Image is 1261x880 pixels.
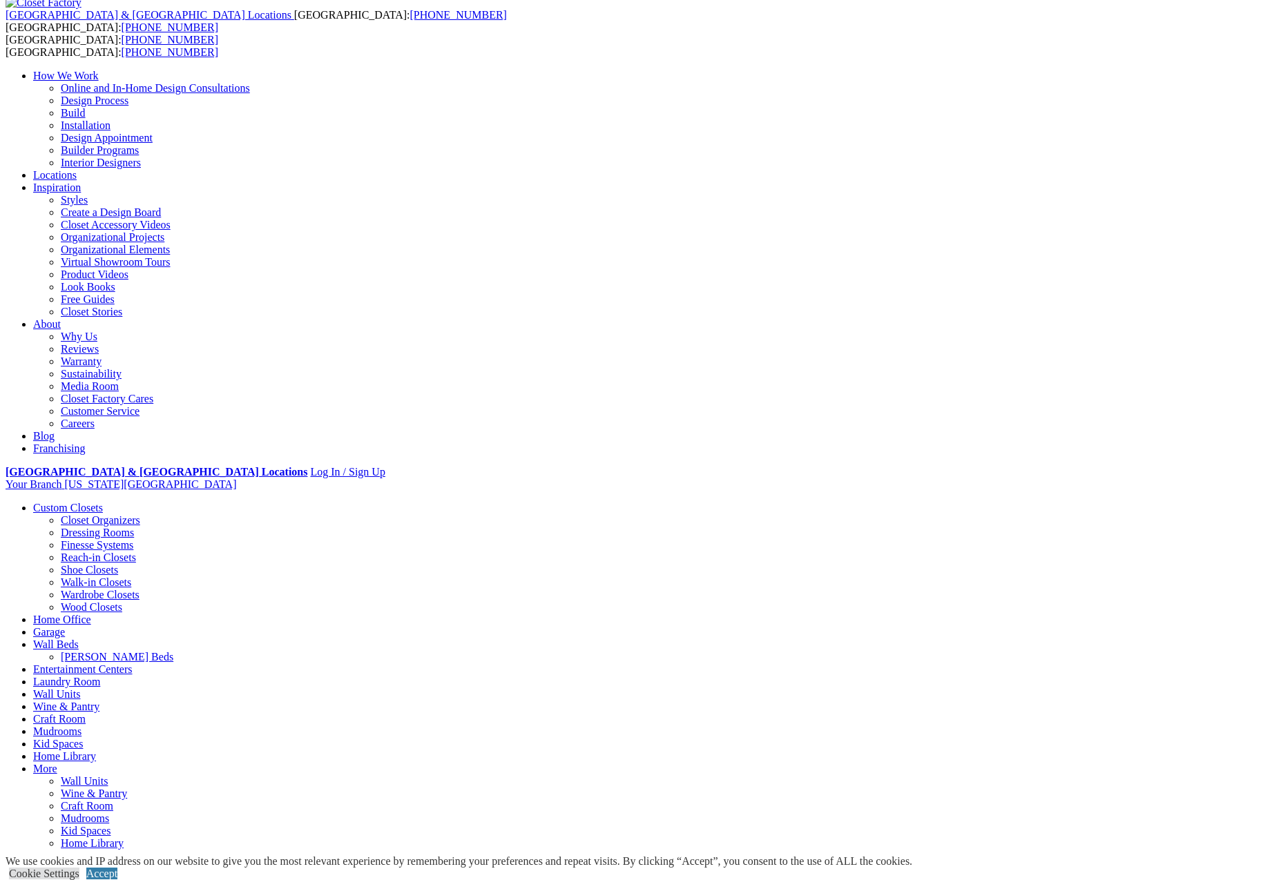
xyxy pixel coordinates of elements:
[61,219,171,231] a: Closet Accessory Videos
[61,788,127,799] a: Wine & Pantry
[61,551,136,563] a: Reach-in Closets
[61,380,119,392] a: Media Room
[33,725,81,737] a: Mudrooms
[6,855,912,868] div: We use cookies and IP address on our website to give you the most relevant experience by remember...
[33,738,83,750] a: Kid Spaces
[33,750,96,762] a: Home Library
[61,800,113,812] a: Craft Room
[6,9,507,33] span: [GEOGRAPHIC_DATA]: [GEOGRAPHIC_DATA]:
[61,306,122,317] a: Closet Stories
[33,638,79,650] a: Wall Beds
[33,676,100,687] a: Laundry Room
[33,614,91,625] a: Home Office
[33,318,61,330] a: About
[61,527,134,538] a: Dressing Rooms
[61,812,109,824] a: Mudrooms
[310,466,385,478] a: Log In / Sign Up
[33,430,55,442] a: Blog
[6,466,307,478] a: [GEOGRAPHIC_DATA] & [GEOGRAPHIC_DATA] Locations
[122,21,218,33] a: [PHONE_NUMBER]
[61,107,86,119] a: Build
[6,478,236,490] a: Your Branch [US_STATE][GEOGRAPHIC_DATA]
[6,9,294,21] a: [GEOGRAPHIC_DATA] & [GEOGRAPHIC_DATA] Locations
[61,331,97,342] a: Why Us
[33,626,65,638] a: Garage
[64,478,236,490] span: [US_STATE][GEOGRAPHIC_DATA]
[61,418,95,429] a: Careers
[33,763,57,774] a: More menu text will display only on big screen
[61,368,122,380] a: Sustainability
[61,343,99,355] a: Reviews
[33,502,103,514] a: Custom Closets
[9,868,79,879] a: Cookie Settings
[6,9,291,21] span: [GEOGRAPHIC_DATA] & [GEOGRAPHIC_DATA] Locations
[61,825,110,837] a: Kid Spaces
[6,478,61,490] span: Your Branch
[61,355,102,367] a: Warranty
[61,589,139,600] a: Wardrobe Closets
[61,576,131,588] a: Walk-in Closets
[61,144,139,156] a: Builder Programs
[61,157,141,168] a: Interior Designers
[61,837,124,849] a: Home Library
[61,268,128,280] a: Product Videos
[6,34,218,58] span: [GEOGRAPHIC_DATA]: [GEOGRAPHIC_DATA]:
[61,601,122,613] a: Wood Closets
[33,663,133,675] a: Entertainment Centers
[33,70,99,81] a: How We Work
[61,95,128,106] a: Design Process
[33,442,86,454] a: Franchising
[61,405,139,417] a: Customer Service
[61,651,173,663] a: [PERSON_NAME] Beds
[61,539,133,551] a: Finesse Systems
[61,293,115,305] a: Free Guides
[410,9,506,21] a: [PHONE_NUMBER]
[33,688,80,700] a: Wall Units
[61,393,153,404] a: Closet Factory Cares
[33,169,77,181] a: Locations
[61,514,140,526] a: Closet Organizers
[33,182,81,193] a: Inspiration
[61,256,171,268] a: Virtual Showroom Tours
[61,82,250,94] a: Online and In-Home Design Consultations
[61,119,110,131] a: Installation
[122,34,218,46] a: [PHONE_NUMBER]
[61,281,115,293] a: Look Books
[33,713,86,725] a: Craft Room
[61,244,170,255] a: Organizational Elements
[61,231,164,243] a: Organizational Projects
[33,701,99,712] a: Wine & Pantry
[61,132,153,144] a: Design Appointment
[61,194,88,206] a: Styles
[61,564,118,576] a: Shoe Closets
[61,775,108,787] a: Wall Units
[61,206,161,218] a: Create a Design Board
[122,46,218,58] a: [PHONE_NUMBER]
[86,868,117,879] a: Accept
